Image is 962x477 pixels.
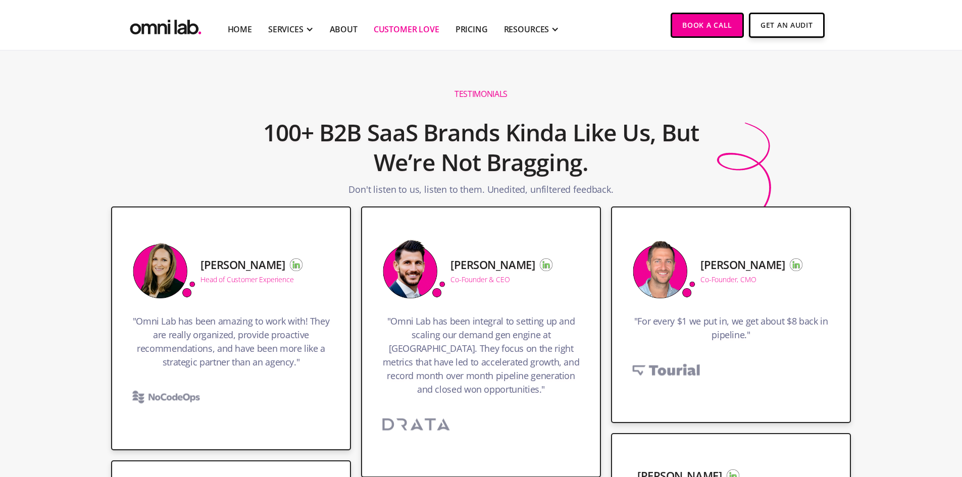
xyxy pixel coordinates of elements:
h3: "Omni Lab has been integral to setting up and scaling our demand gen engine at [GEOGRAPHIC_DATA].... [382,314,580,401]
div: Co-Founder & CEO [450,276,510,283]
h5: [PERSON_NAME] [700,258,785,271]
div: SERVICES [268,23,303,35]
h1: Testimonials [454,89,508,99]
a: Book a Call [671,13,744,38]
h3: "Omni Lab has been amazing to work with! They are really organized, provide proactive recommendat... [132,314,330,374]
div: Co-Founder, CMO [700,276,756,283]
a: Get An Audit [749,13,824,38]
img: Omni Lab: B2B SaaS Demand Generation Agency [128,13,204,37]
div: RESOURCES [504,23,549,35]
h5: [PERSON_NAME] [200,258,285,271]
a: Pricing [455,23,488,35]
a: home [128,13,204,37]
h3: "For every $1 we put in, we get about $8 back in pipeline." [632,314,830,347]
div: Head of Customer Experience [200,276,294,283]
a: About [330,23,358,35]
iframe: Chat Widget [780,360,962,477]
p: Don't listen to us, listen to them. Unedited, unfiltered feedback. [348,183,613,201]
a: Customer Love [374,23,439,35]
h5: [PERSON_NAME] [450,258,535,271]
a: Home [228,23,252,35]
h2: 100+ B2B SaaS Brands Kinda Like Us, But We’re Not Bragging. [241,113,722,183]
